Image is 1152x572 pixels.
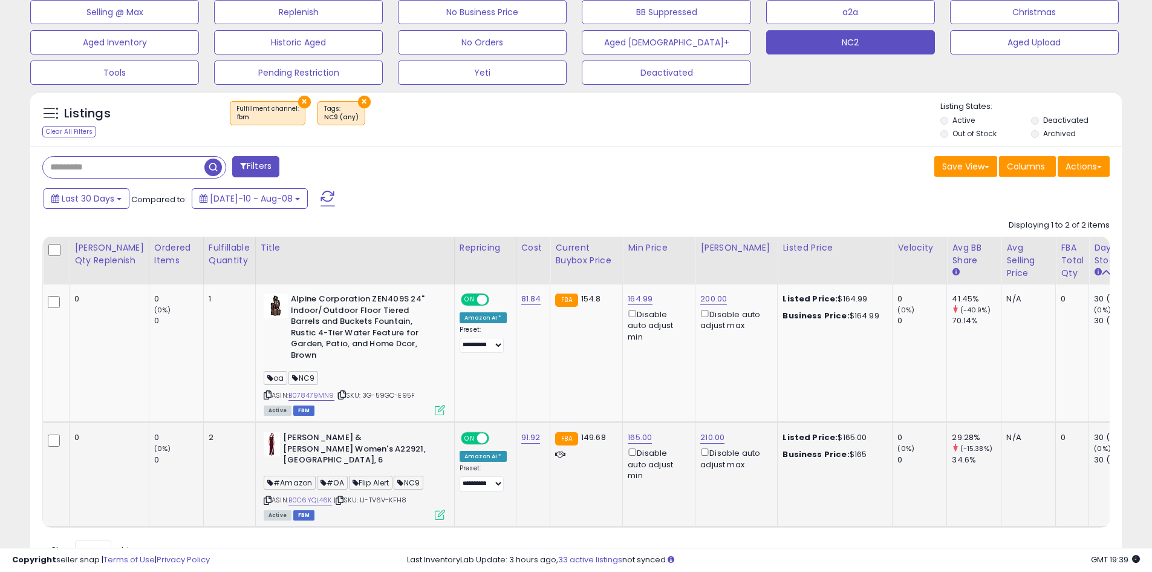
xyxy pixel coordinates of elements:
label: Active [952,115,975,125]
button: [DATE]-10 - Aug-08 [192,188,308,209]
div: 0 [74,294,140,304]
button: Aged Upload [950,30,1119,54]
span: 149.68 [581,432,606,443]
div: Disable auto adjust max [700,307,768,331]
div: FBA Total Qty [1061,242,1084,280]
a: 91.92 [521,432,541,444]
div: Repricing [460,242,511,254]
span: Tags : [324,104,359,122]
span: oa [264,371,287,385]
label: Deactivated [1043,115,1089,125]
span: 2025-09-8 19:39 GMT [1091,554,1140,565]
h5: Listings [64,105,111,122]
small: FBA [555,432,578,445]
img: 3155Zelx-WL._SL40_.jpg [264,432,280,456]
div: 30 (100%) [1094,294,1143,304]
span: All listings currently available for purchase on Amazon [264,510,291,521]
small: Avg BB Share. [952,267,959,278]
span: [DATE]-10 - Aug-08 [210,192,293,205]
div: $165 [783,449,883,460]
div: 0 [1061,432,1079,443]
div: $165.00 [783,432,883,443]
a: 33 active listings [558,554,622,565]
span: OFF [487,433,507,444]
div: Last InventoryLab Update: 3 hours ago, not synced. [407,554,1140,566]
div: N/A [1006,294,1046,304]
a: 164.99 [628,293,652,305]
div: Velocity [897,242,942,254]
div: NC9 (any) [324,113,359,122]
span: All listings currently available for purchase on Amazon [264,406,291,416]
small: (0%) [897,305,914,315]
div: N/A [1006,432,1046,443]
a: 200.00 [700,293,727,305]
div: Avg Selling Price [1006,242,1050,280]
span: Fulfillment channel : [236,104,299,122]
button: Aged [DEMOGRAPHIC_DATA]+ [582,30,750,54]
div: Current Buybox Price [555,242,617,267]
div: Displaying 1 to 2 of 2 items [1009,220,1110,231]
div: Disable auto adjust min [628,446,686,481]
div: Preset: [460,464,507,491]
div: ASIN: [264,294,445,414]
p: Listing States: [940,101,1122,113]
b: Alpine Corporation ZEN409S 24" Indoor/Outdoor Floor Tiered Barrels and Buckets Fountain, Rustic 4... [291,294,438,364]
div: 0 [154,315,203,326]
div: 0 [897,432,946,443]
button: Aged Inventory [30,30,199,54]
small: (0%) [897,444,914,453]
div: Disable auto adjust max [700,446,768,470]
div: Amazon AI * [460,451,507,462]
span: 154.8 [581,293,601,304]
a: B078479MN9 [288,390,334,401]
div: [PERSON_NAME] [700,242,772,254]
div: 0 [897,315,946,326]
div: Disable auto adjust min [628,307,686,343]
span: Columns [1007,160,1045,173]
small: Days In Stock. [1094,267,1101,278]
div: 0 [897,294,946,304]
th: Please note that this number is a calculation based on your required days of coverage and your ve... [70,237,149,284]
button: Deactivated [582,61,750,85]
div: 0 [897,455,946,465]
div: 29.28% [952,432,1001,443]
small: (0%) [154,444,171,453]
span: | SKU: IJ-TV6V-KFH8 [334,495,406,505]
span: Flip Alert [349,476,393,490]
small: (-15.38%) [960,444,992,453]
div: 0 [74,432,140,443]
button: Columns [999,156,1056,177]
div: 0 [154,432,203,443]
div: Preset: [460,326,507,353]
div: Listed Price [783,242,887,254]
button: × [358,96,371,108]
div: fbm [236,113,299,122]
button: Pending Restriction [214,61,383,85]
span: Show: entries [51,544,138,556]
label: Out of Stock [952,128,997,139]
div: [PERSON_NAME] Qty Replenish [74,242,144,267]
button: No Orders [398,30,567,54]
div: 0 [154,294,203,304]
span: #Amazon [264,476,316,490]
div: Title [261,242,449,254]
button: Last 30 Days [44,188,129,209]
div: Days In Stock [1094,242,1138,267]
button: NC2 [766,30,935,54]
span: #OA [317,476,348,490]
div: $164.99 [783,311,883,321]
b: Business Price: [783,310,849,321]
div: Clear All Filters [42,126,96,137]
div: 0 [1061,294,1079,304]
a: 165.00 [628,432,652,444]
span: FBM [293,406,315,416]
div: Cost [521,242,545,254]
div: 1 [209,294,246,304]
div: Ordered Items [154,242,198,267]
a: 210.00 [700,432,724,444]
label: Archived [1043,128,1076,139]
div: 34.6% [952,455,1001,465]
span: FBM [293,510,315,521]
div: Min Price [628,242,690,254]
button: × [298,96,311,108]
